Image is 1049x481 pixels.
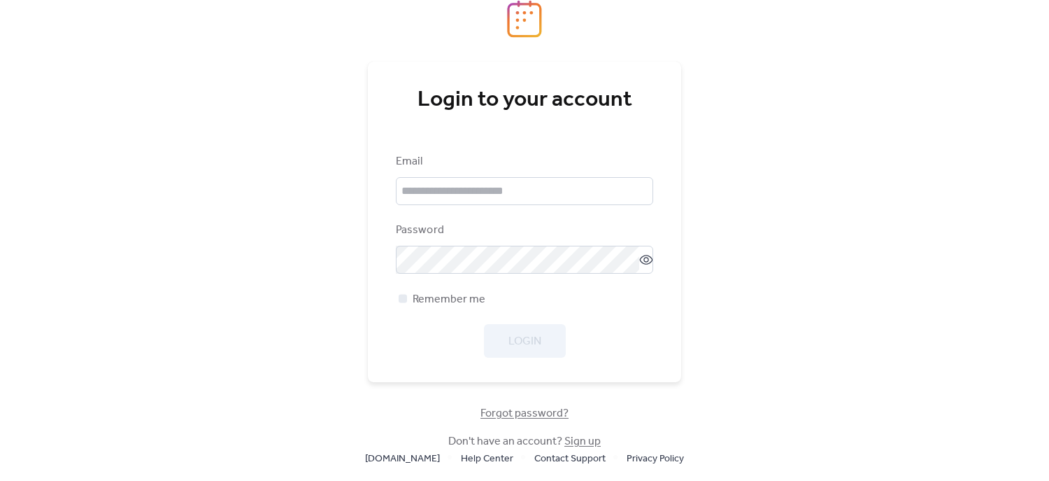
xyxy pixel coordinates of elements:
[564,431,601,452] a: Sign up
[461,449,513,467] a: Help Center
[396,222,650,239] div: Password
[534,451,606,468] span: Contact Support
[365,449,440,467] a: [DOMAIN_NAME]
[448,433,601,450] span: Don't have an account?
[396,86,653,114] div: Login to your account
[413,291,485,308] span: Remember me
[396,153,650,170] div: Email
[461,451,513,468] span: Help Center
[534,449,606,467] a: Contact Support
[627,449,684,467] a: Privacy Policy
[480,410,569,417] a: Forgot password?
[627,451,684,468] span: Privacy Policy
[365,451,440,468] span: [DOMAIN_NAME]
[480,405,569,422] span: Forgot password?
